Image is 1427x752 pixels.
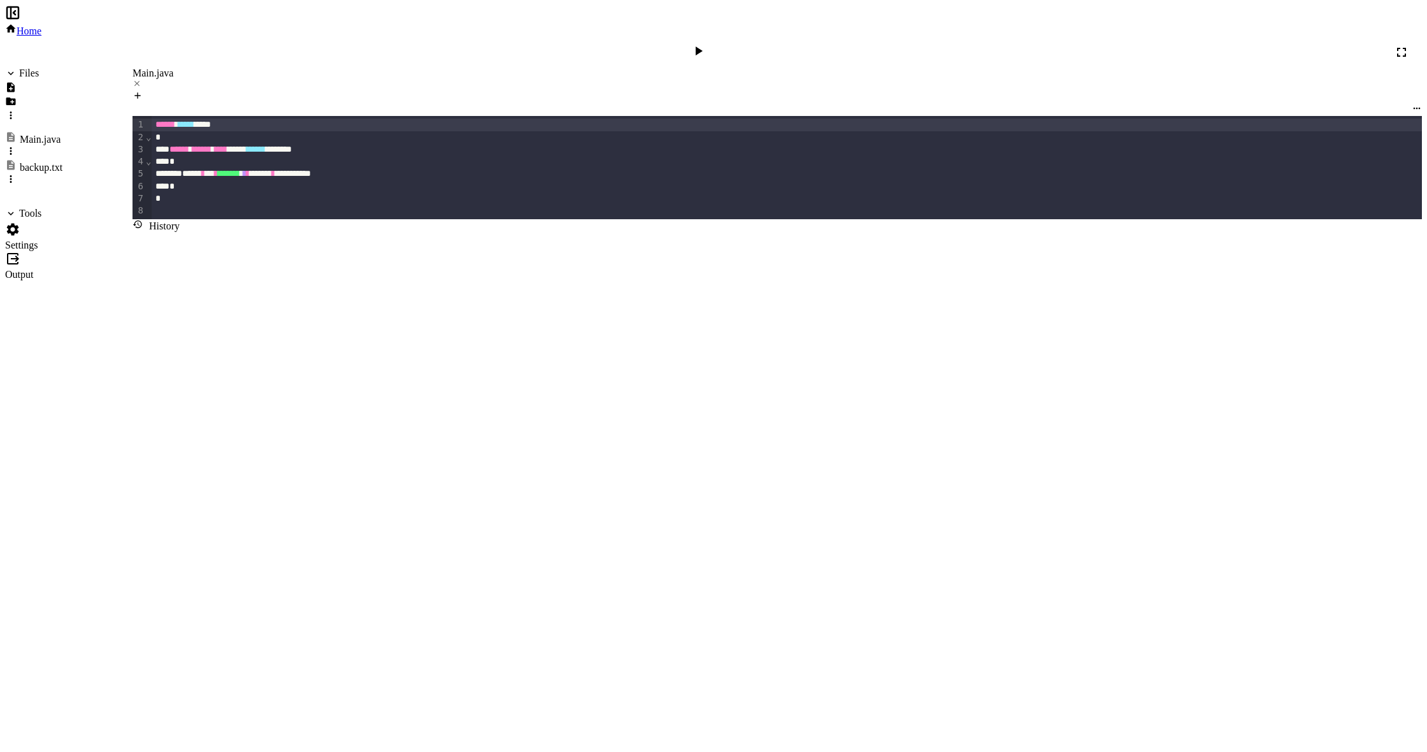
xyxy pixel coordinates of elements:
[145,132,152,142] span: Fold line
[5,25,41,36] a: Home
[133,143,145,156] div: 3
[133,131,145,143] div: 2
[133,68,1422,90] div: Main.java
[20,162,62,173] div: backup.txt
[145,156,152,166] span: Fold line
[133,180,145,192] div: 6
[19,68,39,79] div: Files
[133,192,145,205] div: 7
[19,208,41,219] div: Tools
[133,155,145,168] div: 4
[5,269,62,280] div: Output
[133,119,145,131] div: 1
[133,219,180,232] div: History
[20,134,61,145] div: Main.java
[133,68,1422,79] div: Main.java
[133,205,145,217] div: 8
[5,240,62,251] div: Settings
[133,168,145,180] div: 5
[17,25,41,36] span: Home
